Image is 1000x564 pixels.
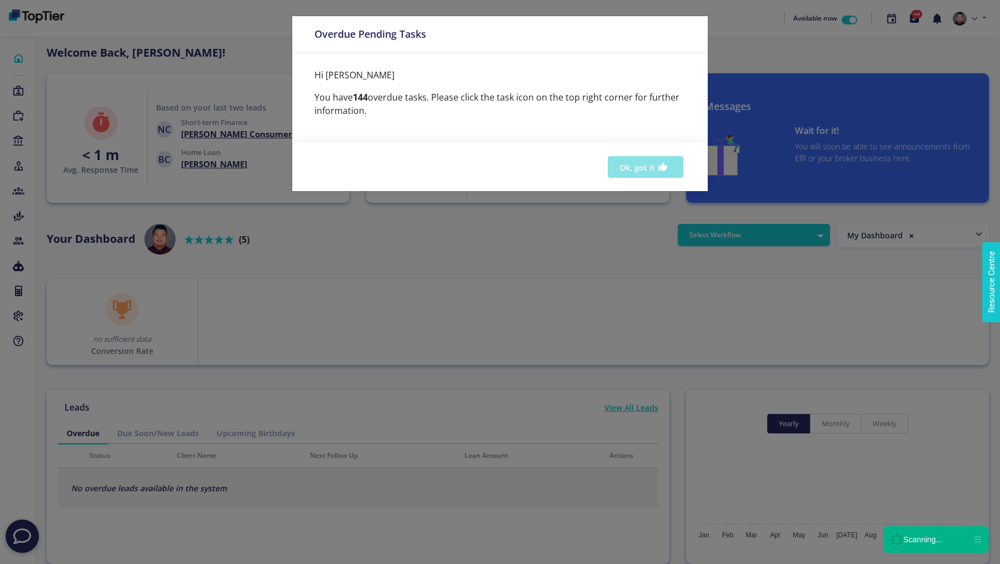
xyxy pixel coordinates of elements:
h5: Overdue Pending Tasks [314,27,426,41]
p: You have overdue tasks. Please click the task icon on the top right corner for further information. [314,91,686,117]
b: 144 [353,91,368,103]
button: Ok, got it [608,156,683,178]
p: Hi [PERSON_NAME] [314,68,686,82]
span: Resource Centre [9,3,71,16]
